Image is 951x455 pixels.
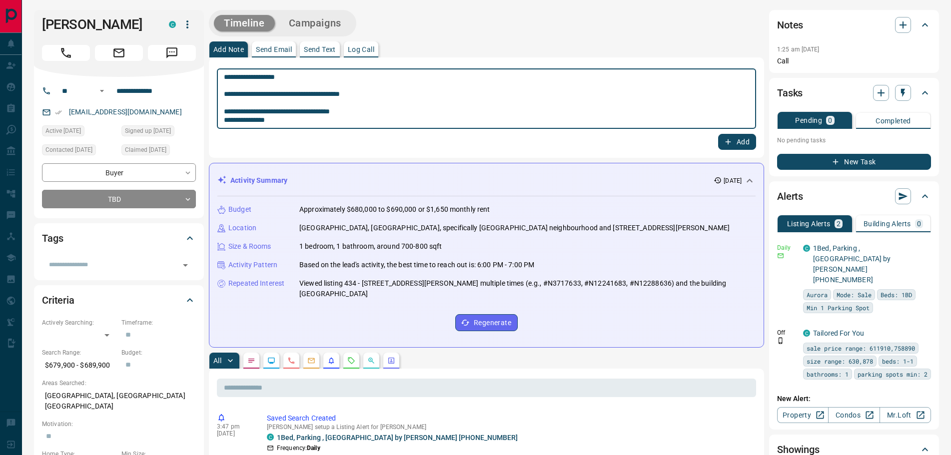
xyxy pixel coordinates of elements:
a: [EMAIL_ADDRESS][DOMAIN_NAME] [69,108,182,116]
a: Mr.Loft [880,407,931,423]
h2: Tasks [777,85,803,101]
h2: Criteria [42,292,74,308]
div: Alerts [777,184,931,208]
p: Actively Searching: [42,318,116,327]
p: 0 [917,220,921,227]
p: Off [777,328,797,337]
svg: Lead Browsing Activity [267,357,275,365]
p: Location [228,223,256,233]
div: Tasks [777,81,931,105]
a: 1Bed, Parking , [GEOGRAPHIC_DATA] by [PERSON_NAME] [PHONE_NUMBER] [813,244,891,284]
div: condos.ca [169,21,176,28]
span: Aurora [807,290,828,300]
p: Add Note [213,46,244,53]
p: Log Call [348,46,374,53]
svg: Opportunities [367,357,375,365]
p: Call [777,56,931,66]
span: Email [95,45,143,61]
p: Repeated Interest [228,278,284,289]
button: Regenerate [455,314,518,331]
p: [DATE] [217,430,252,437]
h1: [PERSON_NAME] [42,16,154,32]
button: Open [178,258,192,272]
button: Timeline [214,15,275,31]
span: Beds: 1BD [881,290,912,300]
div: condos.ca [267,434,274,441]
p: Search Range: [42,348,116,357]
button: Open [96,85,108,97]
span: bathrooms: 1 [807,369,849,379]
div: Criteria [42,288,196,312]
span: Claimed [DATE] [125,145,166,155]
span: parking spots min: 2 [858,369,928,379]
svg: Notes [247,357,255,365]
span: size range: 630,878 [807,356,873,366]
p: Size & Rooms [228,241,271,252]
div: Wed Sep 03 2025 [121,144,196,158]
span: Call [42,45,90,61]
p: Motivation: [42,420,196,429]
span: sale price range: 611910,758890 [807,343,915,353]
p: 3:47 pm [217,423,252,430]
span: Contacted [DATE] [45,145,92,155]
p: New Alert: [777,394,931,404]
a: Tailored For You [813,329,864,337]
p: Activity Pattern [228,260,277,270]
div: TBD [42,190,196,208]
p: Completed [876,117,911,124]
svg: Calls [287,357,295,365]
svg: Push Notification Only [777,337,784,344]
p: 1:25 am [DATE] [777,46,820,53]
p: [DATE] [724,176,742,185]
strong: Daily [307,445,320,452]
p: 1 bedroom, 1 bathroom, around 700-800 sqft [299,241,442,252]
p: 0 [828,117,832,124]
p: Pending [795,117,822,124]
span: Mode: Sale [837,290,872,300]
p: Building Alerts [864,220,911,227]
div: condos.ca [803,330,810,337]
div: Buyer [42,163,196,182]
span: Active [DATE] [45,126,81,136]
p: $679,900 - $689,900 [42,357,116,374]
svg: Requests [347,357,355,365]
div: Activity Summary[DATE] [217,171,756,190]
button: Campaigns [279,15,351,31]
p: Budget [228,204,251,215]
h2: Tags [42,230,63,246]
button: New Task [777,154,931,170]
p: Budget: [121,348,196,357]
div: condos.ca [803,245,810,252]
span: Signed up [DATE] [125,126,171,136]
p: Saved Search Created [267,413,752,424]
p: Timeframe: [121,318,196,327]
p: Send Email [256,46,292,53]
p: Viewed listing 434 - [STREET_ADDRESS][PERSON_NAME] multiple times (e.g., #N3717633, #N12241683, #... [299,278,756,299]
svg: Listing Alerts [327,357,335,365]
a: 1Bed, Parking , [GEOGRAPHIC_DATA] by [PERSON_NAME] [PHONE_NUMBER] [277,434,518,442]
p: 2 [837,220,841,227]
p: Approximately $680,000 to $690,000 or $1,650 monthly rent [299,204,490,215]
p: Listing Alerts [787,220,831,227]
svg: Agent Actions [387,357,395,365]
span: beds: 1-1 [882,356,914,366]
svg: Emails [307,357,315,365]
p: Send Text [304,46,336,53]
p: [PERSON_NAME] setup a Listing Alert for [PERSON_NAME] [267,424,752,431]
svg: Email [777,252,784,259]
h2: Alerts [777,188,803,204]
div: Sun Aug 31 2025 [42,125,116,139]
div: Wed Sep 03 2025 [42,144,116,158]
div: Tags [42,226,196,250]
p: Daily [777,243,797,252]
p: [GEOGRAPHIC_DATA], [GEOGRAPHIC_DATA], specifically [GEOGRAPHIC_DATA] neighbourhood and [STREET_AD... [299,223,730,233]
div: Notes [777,13,931,37]
h2: Notes [777,17,803,33]
p: All [213,357,221,364]
button: Add [718,134,756,150]
a: Condos [828,407,880,423]
p: Areas Searched: [42,379,196,388]
svg: Email Verified [55,109,62,116]
div: Sun Aug 31 2025 [121,125,196,139]
p: Based on the lead's activity, the best time to reach out is: 6:00 PM - 7:00 PM [299,260,534,270]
